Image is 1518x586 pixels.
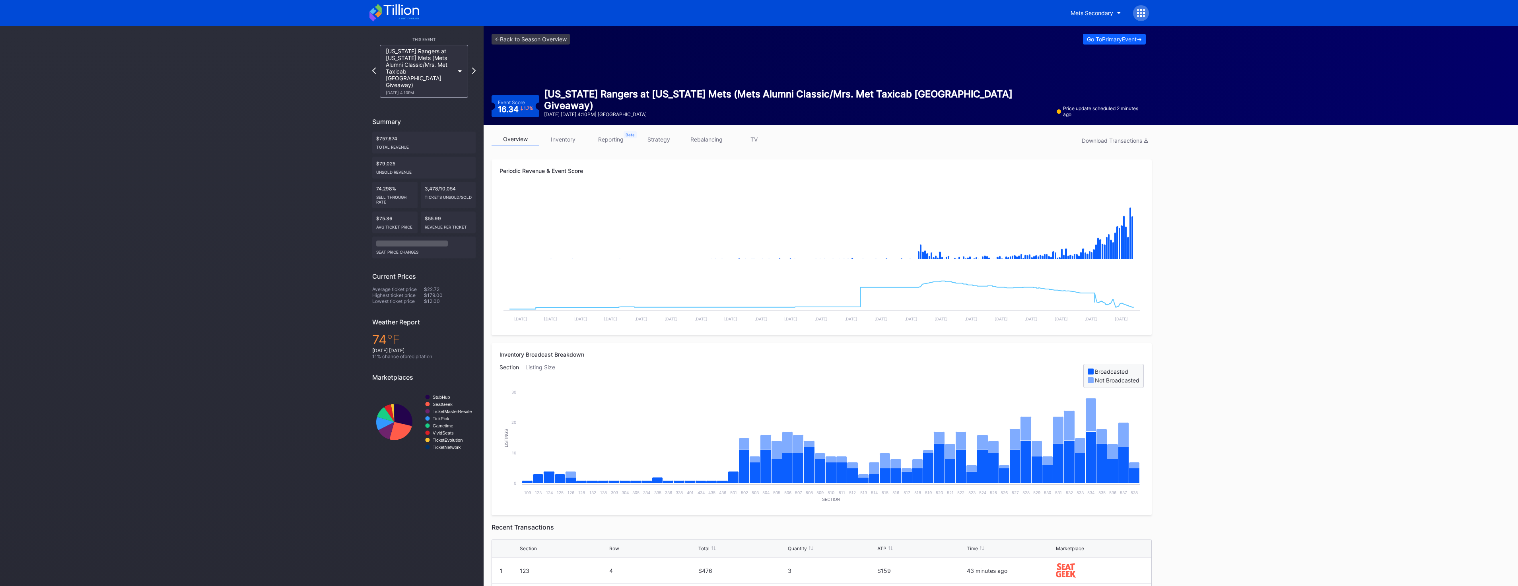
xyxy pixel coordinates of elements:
[424,298,476,304] div: $12.00
[730,490,737,495] text: 501
[511,420,516,425] text: 20
[1055,490,1062,495] text: 531
[1024,316,1038,321] text: [DATE]
[730,133,778,146] a: TV
[372,353,476,359] div: 11 % chance of precipitation
[979,490,986,495] text: 524
[914,490,921,495] text: 518
[500,351,1144,358] div: Inventory Broadcast Breakdown
[609,545,619,551] div: Row
[698,545,709,551] div: Total
[535,490,542,495] text: 123
[424,286,476,292] div: $22.72
[1085,316,1098,321] text: [DATE]
[682,133,730,146] a: rebalancing
[604,316,617,321] text: [DATE]
[788,567,875,574] div: 3
[1056,545,1084,551] div: Marketplace
[525,364,562,388] div: Listing Size
[372,347,476,353] div: [DATE] [DATE]
[964,316,978,321] text: [DATE]
[1078,135,1152,146] button: Download Transactions
[957,490,964,495] text: 522
[1131,490,1138,495] text: 538
[421,182,476,208] div: 3,478/10,054
[492,523,1152,531] div: Recent Transactions
[600,490,607,495] text: 138
[816,490,824,495] text: 509
[372,37,476,42] div: This Event
[1044,490,1051,495] text: 530
[500,388,1144,507] svg: Chart title
[1055,316,1068,321] text: [DATE]
[990,490,997,495] text: 525
[376,246,472,254] div: seat price changes
[376,167,472,175] div: Unsold Revenue
[860,490,867,495] text: 513
[514,481,516,485] text: 0
[433,416,449,421] text: TickPick
[1109,490,1116,495] text: 536
[387,332,400,347] span: ℉
[574,316,587,321] text: [DATE]
[511,390,516,394] text: 30
[433,423,453,428] text: Gametime
[1082,137,1148,144] div: Download Transactions
[376,221,414,229] div: Avg ticket price
[665,490,672,495] text: 336
[498,99,525,105] div: Event Score
[995,316,1008,321] text: [DATE]
[372,272,476,280] div: Current Prices
[433,402,453,407] text: SeatGeek
[568,490,574,495] text: 126
[424,292,476,298] div: $179.00
[587,133,635,146] a: reporting
[372,118,476,126] div: Summary
[425,221,472,229] div: Revenue per ticket
[643,490,650,495] text: 334
[904,316,917,321] text: [DATE]
[967,545,978,551] div: Time
[694,316,707,321] text: [DATE]
[544,88,1052,111] div: [US_STATE] Rangers at [US_STATE] Mets (Mets Alumni Classic/Mrs. Met Taxicab [GEOGRAPHIC_DATA] Giv...
[892,490,899,495] text: 516
[433,395,450,400] text: StubHub
[936,490,943,495] text: 520
[589,490,596,495] text: 132
[557,490,564,495] text: 125
[828,490,834,495] text: 510
[947,490,954,495] text: 521
[1083,34,1146,45] button: Go ToPrimaryEvent->
[504,429,509,447] text: Listings
[752,490,759,495] text: 503
[1022,490,1030,495] text: 528
[634,316,647,321] text: [DATE]
[1077,490,1084,495] text: 533
[433,445,461,450] text: TicketNetwork
[882,490,888,495] text: 515
[719,490,726,495] text: 436
[654,490,661,495] text: 335
[839,490,845,495] text: 511
[1087,490,1094,495] text: 534
[1012,490,1019,495] text: 527
[500,364,525,388] div: Section
[500,167,1144,174] div: Periodic Revenue & Event Score
[372,292,424,298] div: Highest ticket price
[632,490,639,495] text: 305
[372,182,418,208] div: 74.298%
[844,316,857,321] text: [DATE]
[500,567,503,574] div: 1
[1120,490,1127,495] text: 537
[520,545,537,551] div: Section
[687,490,694,495] text: 401
[386,48,454,95] div: [US_STATE] Rangers at [US_STATE] Mets (Mets Alumni Classic/Mrs. Met Taxicab [GEOGRAPHIC_DATA] Giv...
[433,431,454,435] text: VividSeats
[492,133,539,146] a: overview
[754,316,768,321] text: [DATE]
[849,490,856,495] text: 512
[967,567,1054,574] div: 43 minutes ago
[1066,490,1073,495] text: 532
[665,316,678,321] text: [DATE]
[698,490,705,495] text: 434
